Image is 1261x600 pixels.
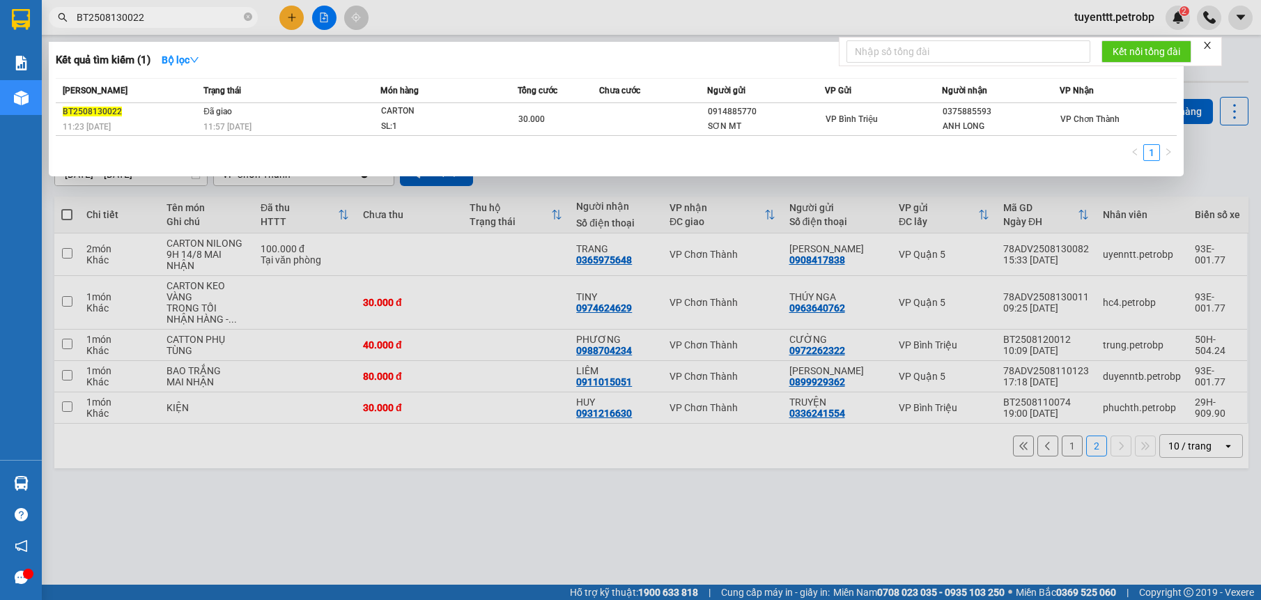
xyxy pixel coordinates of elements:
[943,119,1058,134] div: ANH LONG
[1202,40,1212,50] span: close
[1164,148,1173,156] span: right
[1131,148,1139,156] span: left
[380,86,419,95] span: Món hàng
[1060,114,1120,124] span: VP Chơn Thành
[244,13,252,21] span: close-circle
[162,54,199,66] strong: Bộ lọc
[1101,40,1191,63] button: Kết nối tổng đài
[825,86,851,95] span: VP Gửi
[203,122,252,132] span: 11:57 [DATE]
[846,40,1090,63] input: Nhập số tổng đài
[12,9,30,30] img: logo-vxr
[707,86,745,95] span: Người gửi
[15,571,28,584] span: message
[203,86,241,95] span: Trạng thái
[56,53,150,68] h3: Kết quả tìm kiếm ( 1 )
[1144,145,1159,160] a: 1
[1113,44,1180,59] span: Kết nối tổng đài
[1160,144,1177,161] button: right
[599,86,640,95] span: Chưa cước
[63,86,127,95] span: [PERSON_NAME]
[14,476,29,491] img: warehouse-icon
[15,508,28,521] span: question-circle
[58,13,68,22] span: search
[381,119,486,134] div: SL: 1
[15,539,28,553] span: notification
[1060,86,1094,95] span: VP Nhận
[14,91,29,105] img: warehouse-icon
[63,107,122,116] span: BT2508130022
[708,119,823,134] div: SƠN MT
[244,11,252,24] span: close-circle
[14,56,29,70] img: solution-icon
[708,105,823,119] div: 0914885770
[942,86,987,95] span: Người nhận
[826,114,878,124] span: VP Bình Triệu
[1160,144,1177,161] li: Next Page
[77,10,241,25] input: Tìm tên, số ĐT hoặc mã đơn
[1127,144,1143,161] button: left
[63,122,111,132] span: 11:23 [DATE]
[518,86,557,95] span: Tổng cước
[203,107,232,116] span: Đã giao
[150,49,210,71] button: Bộ lọcdown
[518,114,545,124] span: 30.000
[1143,144,1160,161] li: 1
[943,105,1058,119] div: 0375885593
[189,55,199,65] span: down
[1127,144,1143,161] li: Previous Page
[381,104,486,119] div: CARTON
